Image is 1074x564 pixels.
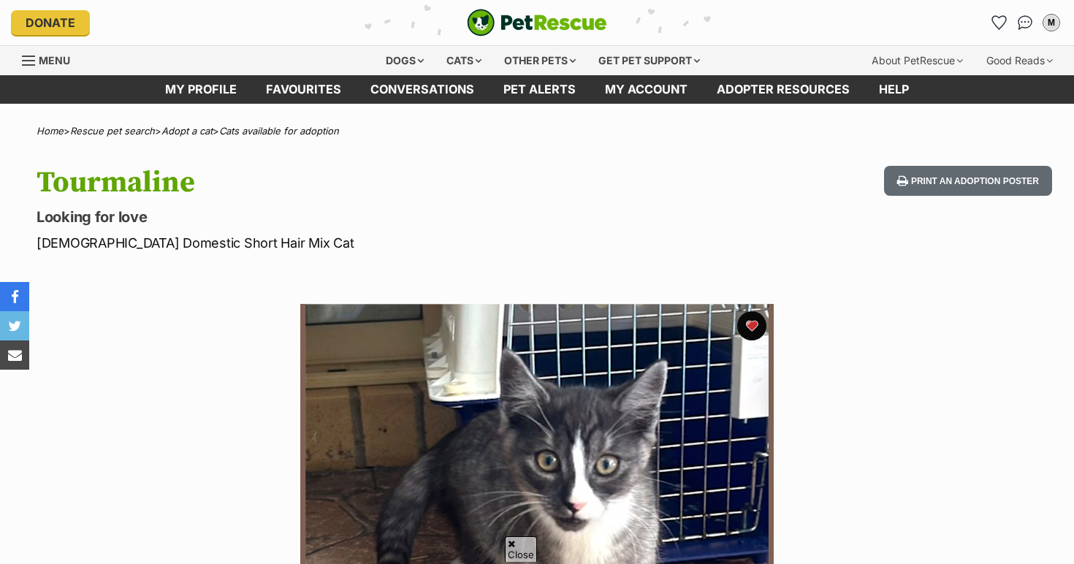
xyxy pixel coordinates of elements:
h1: Tourmaline [37,166,655,199]
a: Menu [22,46,80,72]
a: conversations [356,75,489,104]
a: Pet alerts [489,75,590,104]
img: chat-41dd97257d64d25036548639549fe6c8038ab92f7586957e7f3b1b290dea8141.svg [1018,15,1033,30]
img: logo-cat-932fe2b9b8326f06289b0f2fb663e598f794de774fb13d1741a6617ecf9a85b4.svg [467,9,607,37]
div: Good Reads [976,46,1063,75]
a: Conversations [1013,11,1037,34]
a: Help [864,75,923,104]
a: Adopt a cat [161,125,213,137]
div: Cats [436,46,492,75]
div: Get pet support [588,46,710,75]
a: My profile [151,75,251,104]
button: Print an adoption poster [884,166,1052,196]
a: PetRescue [467,9,607,37]
a: Donate [11,10,90,35]
a: Adopter resources [702,75,864,104]
p: Looking for love [37,207,655,227]
div: About PetRescue [861,46,973,75]
span: Close [505,536,537,562]
a: Favourites [251,75,356,104]
ul: Account quick links [987,11,1063,34]
a: Cats available for adoption [219,125,339,137]
a: Rescue pet search [70,125,155,137]
a: Favourites [987,11,1010,34]
p: [DEMOGRAPHIC_DATA] Domestic Short Hair Mix Cat [37,233,655,253]
a: Home [37,125,64,137]
a: My account [590,75,702,104]
div: Dogs [376,46,434,75]
button: favourite [737,311,766,340]
span: Menu [39,54,70,66]
div: Other pets [494,46,586,75]
button: My account [1040,11,1063,34]
div: M [1044,15,1059,30]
